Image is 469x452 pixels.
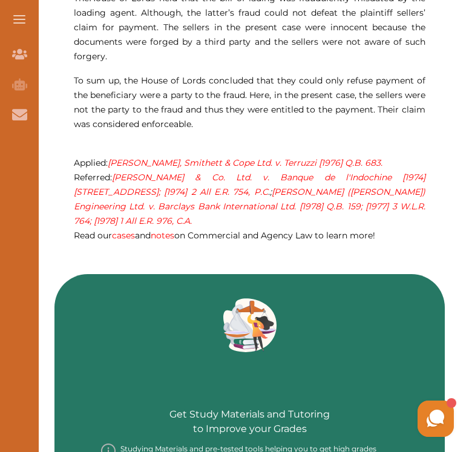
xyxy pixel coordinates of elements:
[112,230,135,241] a: cases
[74,75,425,129] span: To sum up, the House of Lords concluded that they could only refuse payment of the beneficiary we...
[151,230,174,241] a: notes
[223,298,277,352] img: Green card image
[74,172,425,226] span: Referred:
[179,398,457,440] iframe: HelpCrunch
[74,186,425,226] a: [PERSON_NAME] ([PERSON_NAME]) Engineering Ltd. v. Barclays Bank International Ltd. [1978] Q.B. 15...
[169,373,330,436] p: Get Study Materials and Tutoring to Improve your Grades
[74,172,425,226] em: .;
[74,172,425,197] a: [PERSON_NAME] & Co. Ltd. v. Banque de l'Indochine [1974] [STREET_ADDRESS]; [1974] 2 All E.R. 754,...
[74,157,382,168] span: Applied:
[108,157,382,168] a: [PERSON_NAME], Smithett & Cope Ltd. v. Terruzzi [1976] Q.B. 683.
[74,230,375,241] span: Read our and on Commercial and Agency Law to learn more!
